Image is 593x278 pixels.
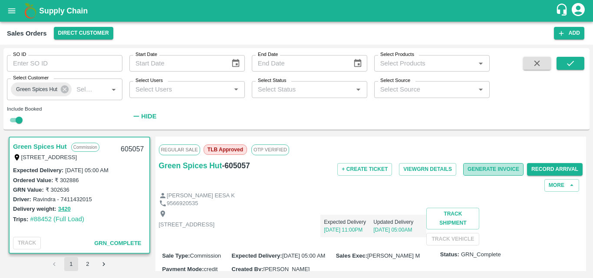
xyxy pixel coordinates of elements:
[13,51,26,58] label: SO ID
[204,266,218,272] span: credit
[373,226,423,234] p: [DATE] 05:00AM
[475,84,486,95] button: Open
[64,257,78,271] button: page 1
[251,144,289,155] span: OTP VERIFIED
[55,177,79,183] label: ₹ 302886
[353,84,364,95] button: Open
[167,200,198,208] p: 9566920535
[324,218,373,226] p: Expected Delivery
[440,251,459,259] label: Status:
[475,58,486,69] button: Open
[367,252,420,259] span: [PERSON_NAME] M
[555,3,570,19] div: customer-support
[463,163,524,176] button: Generate Invoice
[13,177,53,183] label: Ordered Value:
[190,252,221,259] span: Commission
[65,167,108,173] label: [DATE] 05:00 AM
[167,192,235,200] p: [PERSON_NAME] EESA K
[13,75,49,82] label: Select Customer
[324,226,373,234] p: [DATE] 11:00PM
[232,266,264,272] label: Created By :
[399,163,456,176] button: ViewGRN Details
[377,84,473,95] input: Select Source
[46,257,112,271] nav: pagination navigation
[231,84,242,95] button: Open
[227,55,244,72] button: Choose date
[13,206,56,212] label: Delivery weight:
[71,143,99,152] p: Commission
[132,84,228,95] input: Select Users
[97,257,111,271] button: Go to next page
[13,186,44,193] label: GRN Value:
[11,85,63,94] span: Green Spices Hut
[254,84,350,95] input: Select Status
[426,208,479,229] button: Track Shipment
[252,55,346,72] input: End Date
[380,77,410,84] label: Select Source
[349,55,366,72] button: Choose date
[159,221,215,229] p: [STREET_ADDRESS]
[11,82,72,96] div: Green Spices Hut
[377,58,473,69] input: Select Products
[141,113,156,120] strong: Hide
[94,240,141,246] span: GRN_Complete
[13,167,63,173] label: Expected Delivery :
[22,2,39,20] img: logo
[7,28,47,39] div: Sales Orders
[258,77,287,84] label: Select Status
[108,84,119,95] button: Open
[222,160,250,172] h6: - 605057
[73,84,94,95] input: Select Customer
[13,196,31,203] label: Driver:
[30,216,84,222] a: #88452 (Full Load)
[129,55,224,72] input: Start Date
[159,160,222,172] a: Green Spices Hut
[380,51,414,58] label: Select Products
[33,196,92,203] label: Ravindra - 7411432015
[554,27,584,39] button: Add
[135,77,163,84] label: Select Users
[58,204,71,214] button: 3420
[159,144,200,155] span: Regular Sale
[129,109,159,124] button: Hide
[527,163,583,176] button: Record Arrival
[2,1,22,21] button: open drawer
[570,2,586,20] div: account of current user
[232,252,282,259] label: Expected Delivery :
[81,257,95,271] button: Go to page 2
[7,105,122,113] div: Include Booked
[7,55,122,72] input: Enter SO ID
[115,139,149,160] div: 605057
[13,216,28,222] label: Trips:
[46,186,69,193] label: ₹ 302636
[461,251,501,259] span: GRN_Complete
[258,51,278,58] label: End Date
[39,7,88,15] b: Supply Chain
[544,179,579,192] button: More
[337,163,392,176] button: + Create Ticket
[162,252,190,259] label: Sale Type :
[204,144,247,155] span: TLB Approved
[162,266,204,272] label: Payment Mode :
[39,5,555,17] a: Supply Chain
[21,154,77,160] label: [STREET_ADDRESS]
[54,27,113,39] button: Select DC
[282,252,325,259] span: [DATE] 05:00 AM
[13,141,67,152] a: Green Spices Hut
[373,218,423,226] p: Updated Delivery
[336,252,367,259] label: Sales Exec :
[135,51,157,58] label: Start Date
